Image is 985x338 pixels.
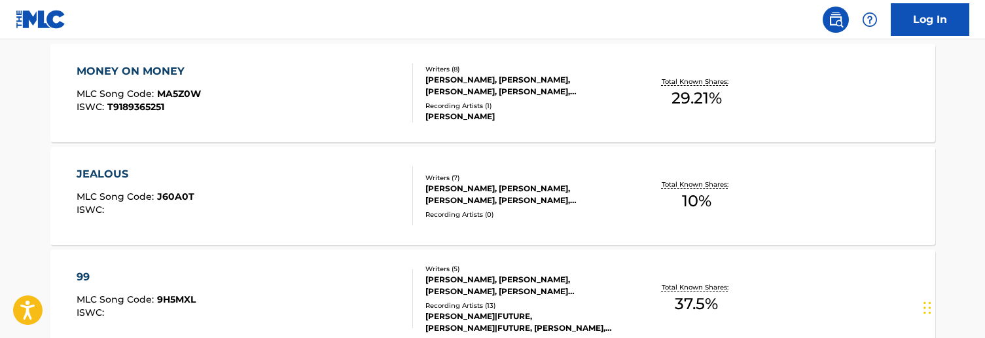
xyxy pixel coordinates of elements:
[50,44,935,142] a: MONEY ON MONEYMLC Song Code:MA5Z0WISWC:T9189365251Writers (8)[PERSON_NAME], [PERSON_NAME], [PERSO...
[107,101,164,113] span: T9189365251
[425,310,623,334] div: [PERSON_NAME]|FUTURE, [PERSON_NAME]|FUTURE, [PERSON_NAME], FUTURE, [PERSON_NAME] & FUTURE, [PERSO...
[675,292,718,316] span: 37.5 %
[157,191,194,202] span: J60A0T
[425,274,623,297] div: [PERSON_NAME], [PERSON_NAME], [PERSON_NAME], [PERSON_NAME] [PERSON_NAME]
[425,101,623,111] div: Recording Artists ( 1 )
[672,86,722,110] span: 29.21 %
[662,77,732,86] p: Total Known Shares:
[157,293,196,305] span: 9H5MXL
[682,189,711,213] span: 10 %
[77,307,107,318] span: ISWC :
[425,301,623,310] div: Recording Artists ( 13 )
[857,7,883,33] div: Help
[77,269,196,285] div: 99
[891,3,969,36] a: Log In
[50,147,935,245] a: JEALOUSMLC Song Code:J60A0TISWC:Writers (7)[PERSON_NAME], [PERSON_NAME], [PERSON_NAME], [PERSON_N...
[77,293,157,305] span: MLC Song Code :
[425,264,623,274] div: Writers ( 5 )
[77,64,201,79] div: MONEY ON MONEY
[862,12,878,28] img: help
[16,10,66,29] img: MLC Logo
[662,282,732,292] p: Total Known Shares:
[425,210,623,219] div: Recording Artists ( 0 )
[823,7,849,33] a: Public Search
[157,88,201,100] span: MA5Z0W
[77,191,157,202] span: MLC Song Code :
[920,275,985,338] iframe: Chat Widget
[77,204,107,216] span: ISWC :
[425,173,623,183] div: Writers ( 7 )
[425,111,623,122] div: [PERSON_NAME]
[77,88,157,100] span: MLC Song Code :
[662,179,732,189] p: Total Known Shares:
[425,74,623,98] div: [PERSON_NAME], [PERSON_NAME], [PERSON_NAME], [PERSON_NAME], [PERSON_NAME] [PERSON_NAME], NAYVADIU...
[828,12,844,28] img: search
[77,166,194,182] div: JEALOUS
[425,183,623,206] div: [PERSON_NAME], [PERSON_NAME], [PERSON_NAME], [PERSON_NAME], [PERSON_NAME], [PERSON_NAME] [PERSON_...
[425,64,623,74] div: Writers ( 8 )
[923,288,931,328] div: Drag
[77,101,107,113] span: ISWC :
